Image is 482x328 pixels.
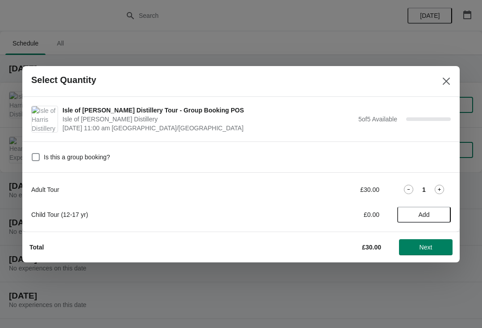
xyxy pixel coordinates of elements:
button: Next [399,239,453,255]
button: Close [438,73,454,89]
span: Add [419,211,430,218]
span: Next [420,244,432,251]
span: 5 of 5 Available [358,116,397,123]
span: [DATE] 11:00 am [GEOGRAPHIC_DATA]/[GEOGRAPHIC_DATA] [62,124,354,133]
div: £30.00 [297,185,379,194]
span: Is this a group booking? [44,153,110,162]
span: Isle of [PERSON_NAME] Distillery Tour - Group Booking POS [62,106,354,115]
div: Adult Tour [31,185,279,194]
strong: £30.00 [362,244,381,251]
h2: Select Quantity [31,75,96,85]
strong: Total [29,244,44,251]
strong: 1 [422,185,426,194]
button: Add [397,207,451,223]
div: Child Tour (12-17 yr) [31,210,279,219]
img: Isle of Harris Distillery Tour - Group Booking POS | Isle of Harris Distillery | October 28 | 11:... [32,106,58,132]
div: £0.00 [297,210,379,219]
span: Isle of [PERSON_NAME] Distillery [62,115,354,124]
